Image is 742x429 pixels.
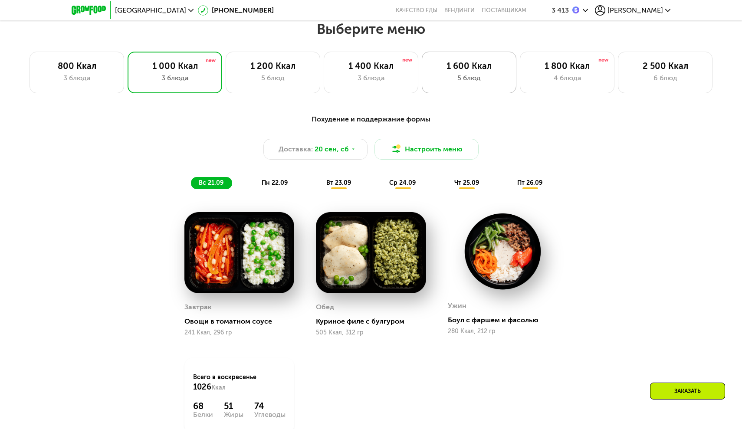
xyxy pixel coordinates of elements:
div: 800 Ккал [39,61,115,71]
div: поставщикам [482,7,526,14]
a: [PHONE_NUMBER] [198,5,274,16]
div: 6 блюд [627,73,703,83]
a: Вендинги [444,7,475,14]
div: 1 800 Ккал [529,61,605,71]
div: 2 500 Ккал [627,61,703,71]
div: Жиры [224,411,243,418]
span: [GEOGRAPHIC_DATA] [115,7,186,14]
div: 1 200 Ккал [235,61,311,71]
div: Всего в воскресенье [193,373,286,392]
div: 1 600 Ккал [431,61,507,71]
div: Углеводы [254,411,286,418]
div: Ужин [448,299,466,312]
span: 1026 [193,382,211,392]
div: 51 [224,401,243,411]
div: 1 000 Ккал [137,61,213,71]
div: Завтрак [184,301,212,314]
span: [PERSON_NAME] [607,7,663,14]
div: 4 блюда [529,73,605,83]
div: 1 400 Ккал [333,61,409,71]
span: вс 21.09 [199,179,223,187]
span: вт 23.09 [326,179,351,187]
div: 5 блюд [235,73,311,83]
div: 280 Ккал, 212 гр [448,328,558,335]
div: 3 413 [552,7,569,14]
div: 3 блюда [333,73,409,83]
a: Качество еды [396,7,437,14]
div: Обед [316,301,334,314]
div: Похудение и поддержание формы [114,114,628,125]
div: Овощи в томатном соусе [184,317,301,326]
div: Куриное филе с булгуром [316,317,433,326]
div: Белки [193,411,213,418]
span: пт 26.09 [517,179,542,187]
span: Ккал [211,384,226,391]
button: Настроить меню [374,139,479,160]
div: 74 [254,401,286,411]
span: ср 24.09 [389,179,416,187]
h2: Выберите меню [28,20,714,38]
span: чт 25.09 [454,179,479,187]
div: 68 [193,401,213,411]
div: 3 блюда [137,73,213,83]
span: 20 сен, сб [315,144,349,154]
div: Заказать [650,383,725,400]
div: Боул с фаршем и фасолью [448,316,565,324]
div: 3 блюда [39,73,115,83]
div: 241 Ккал, 296 гр [184,329,294,336]
div: 5 блюд [431,73,507,83]
span: пн 22.09 [262,179,288,187]
span: Доставка: [279,144,313,154]
div: 505 Ккал, 312 гр [316,329,426,336]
